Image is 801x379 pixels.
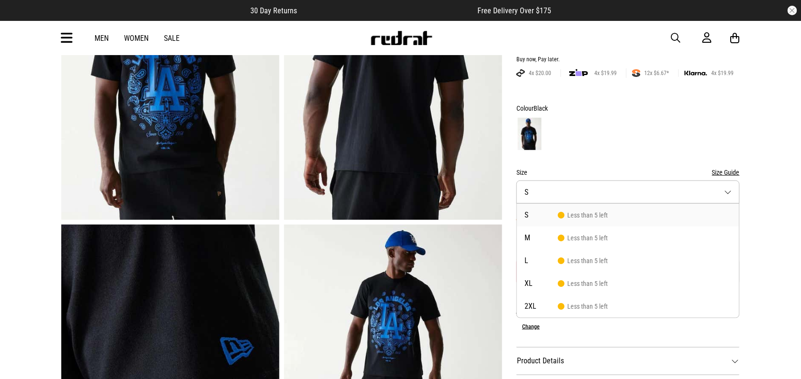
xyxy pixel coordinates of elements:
[95,34,109,43] a: Men
[558,303,608,310] span: Less than 5 left
[370,31,433,45] img: Redrat logo
[524,280,558,287] span: XL
[558,280,608,287] span: Less than 5 left
[591,69,620,77] span: 4x $19.99
[8,4,36,32] button: Open LiveChat chat widget
[524,211,558,219] span: S
[516,167,740,178] div: Size
[516,103,740,114] div: Colour
[569,68,588,78] img: zip
[707,69,737,77] span: 4x $19.99
[712,167,740,178] button: Size Guide
[534,104,548,112] span: Black
[524,188,528,197] span: S
[516,56,740,64] div: Buy now, Pay later.
[164,34,180,43] a: Sale
[558,234,608,242] span: Less than 5 left
[558,211,608,219] span: Less than 5 left
[477,6,551,15] span: Free Delivery Over $175
[524,257,558,265] span: L
[516,347,740,375] dt: Product Details
[632,69,640,77] img: SPLITPAY
[524,303,558,310] span: 2XL
[685,71,707,76] img: KLARNA
[558,257,608,265] span: Less than 5 left
[524,234,558,242] span: M
[518,118,542,150] img: Black
[316,6,458,15] iframe: Customer reviews powered by Trustpilot
[525,69,555,77] span: 4x $20.00
[250,6,297,15] span: 30 Day Returns
[516,180,740,204] button: S
[124,34,149,43] a: Women
[522,323,540,330] button: Change
[640,69,673,77] span: 12x $6.67*
[516,69,525,77] img: AFTERPAY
